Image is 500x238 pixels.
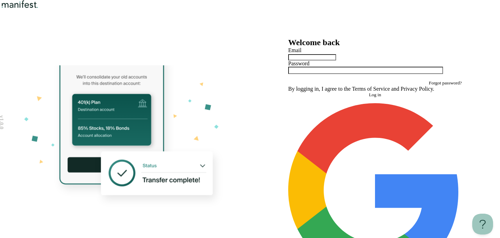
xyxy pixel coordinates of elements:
[429,80,462,86] button: Forgot password?
[429,80,462,85] span: Forgot password?
[288,92,462,98] button: Log in
[288,38,462,47] h2: Welcome back
[288,86,462,92] p: By logging in, I agree to the and .
[472,214,493,235] iframe: Toggle Customer Support
[288,47,301,53] label: Email
[401,86,433,92] a: Privacy Policy
[352,86,390,92] a: Terms of Service
[369,92,381,97] span: Log in
[288,60,309,66] label: Password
